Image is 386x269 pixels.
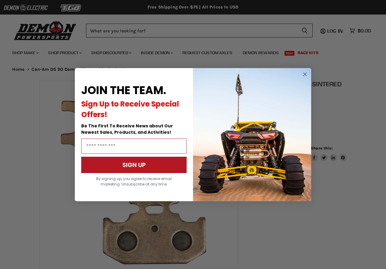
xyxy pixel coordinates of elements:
span: JOIN THE TEAM. [81,83,166,98]
button: SIGN UP [81,157,187,173]
span: Sign Up to Receive Special Offers! [81,99,179,120]
input: Email Address [81,139,187,154]
button: Close dialog [301,71,309,78]
span: By signing up, you agree to receive email marketing. Unsubscribe at any time. [96,176,172,187]
img: a9095488-b6e7-41ba-879d-588abfab540b.jpeg [193,68,311,201]
span: Be The First To Receive News about Our Newest Sales, Products, and Activities! [81,123,173,135]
